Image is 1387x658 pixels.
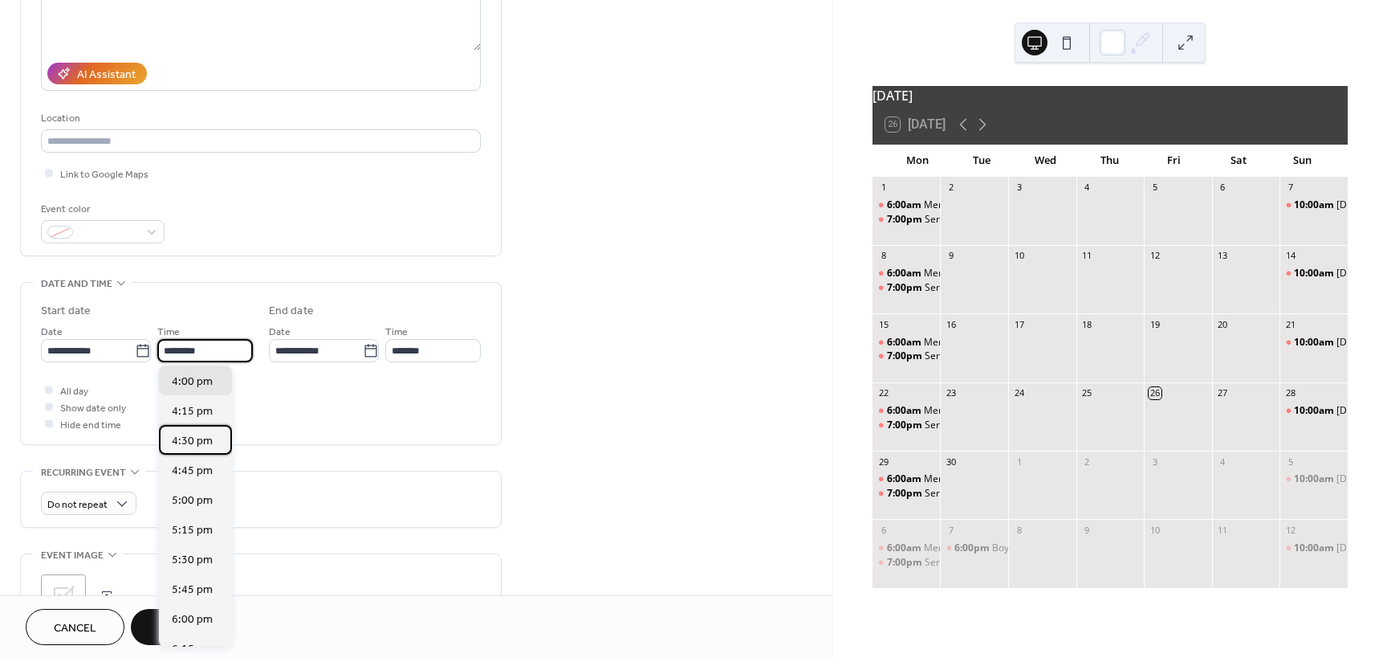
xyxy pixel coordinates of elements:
div: Men's [DEMOGRAPHIC_DATA] Study [924,472,1087,486]
span: Do not repeat [47,496,108,514]
span: 6:00am [887,404,924,418]
span: Time [157,324,180,341]
div: Men's [DEMOGRAPHIC_DATA] Study [924,267,1087,280]
div: 26 [1149,387,1161,399]
div: Tue [950,145,1014,177]
div: 1 [1013,456,1025,468]
div: 5 [1284,456,1296,468]
div: 24 [1013,387,1025,399]
div: Men's [DEMOGRAPHIC_DATA] Study [924,336,1087,349]
div: Serenity Meeting [925,419,1001,432]
span: 10:00am [1294,404,1336,418]
div: AI Assistant [77,67,136,84]
div: 21 [1284,318,1296,330]
div: End date [269,303,314,320]
div: 8 [877,250,889,262]
div: Serenity Meeting [872,349,941,363]
span: 6:00am [887,472,924,486]
div: 6 [877,524,889,536]
div: 8 [1013,524,1025,536]
span: 6:00am [887,542,924,555]
div: Serenity Meeting [872,419,941,432]
div: Church Service [1279,336,1348,349]
div: 10 [1013,250,1025,262]
button: AI Assistant [47,63,147,84]
div: 25 [1081,387,1093,399]
button: Cancel [26,609,124,645]
span: Time [385,324,408,341]
div: Boy Scouts [992,542,1041,555]
div: 2 [945,182,957,194]
span: 6:15 pm [172,641,213,658]
div: 6 [1217,182,1229,194]
span: 5:45 pm [172,582,213,599]
div: 22 [877,387,889,399]
span: 7:00pm [887,213,925,227]
div: Men's Bible Study [872,198,941,212]
div: 23 [945,387,957,399]
div: 28 [1284,387,1296,399]
div: Serenity Meeting [872,213,941,227]
div: [DATE] [872,86,1348,105]
span: Link to Google Maps [60,166,148,183]
div: 3 [1013,182,1025,194]
div: 4 [1217,456,1229,468]
div: Men's Bible Study [872,404,941,418]
div: Church Service [1279,404,1348,418]
div: Serenity Meeting [925,349,1001,363]
div: 14 [1284,250,1296,262]
span: 7:00pm [887,487,925,501]
div: Serenity Meeting [872,281,941,295]
div: 4 [1081,182,1093,194]
span: Hide end time [60,417,121,434]
div: Men's Bible Study [872,336,941,349]
div: Event color [41,201,161,218]
span: 10:00am [1294,336,1336,349]
span: All day [60,383,88,400]
div: 17 [1013,318,1025,330]
span: 10:00am [1294,472,1336,486]
div: Serenity Meeting [925,487,1001,501]
div: Serenity Meeting [925,281,1001,295]
div: 16 [945,318,957,330]
div: Boy Scouts [940,542,1008,555]
span: 7:00pm [887,349,925,363]
div: Serenity Meeting [872,487,941,501]
div: 20 [1217,318,1229,330]
span: Date [269,324,291,341]
span: Cancel [54,620,96,637]
div: Men's [DEMOGRAPHIC_DATA] Study [924,198,1087,212]
div: 29 [877,456,889,468]
span: 7:00pm [887,556,925,570]
span: 6:00am [887,267,924,280]
div: 5 [1149,182,1161,194]
div: 7 [1284,182,1296,194]
div: Start date [41,303,91,320]
div: Men's Bible Study [872,267,941,280]
span: Show date only [60,400,126,417]
span: 10:00am [1294,267,1336,280]
span: Date and time [41,276,112,292]
span: 4:00 pm [172,374,213,390]
span: 7:00pm [887,419,925,432]
div: Serenity Meeting [925,556,1001,570]
div: 1 [877,182,889,194]
span: 4:30 pm [172,433,213,450]
div: 9 [945,250,957,262]
div: Sun [1271,145,1335,177]
div: 3 [1149,456,1161,468]
div: 2 [1081,456,1093,468]
span: Date [41,324,63,341]
div: Sat [1206,145,1271,177]
div: 7 [945,524,957,536]
div: 9 [1081,524,1093,536]
div: Church Service [1279,472,1348,486]
div: Church Service [1279,267,1348,280]
div: 15 [877,318,889,330]
div: Men's [DEMOGRAPHIC_DATA] Study [924,542,1087,555]
div: Church Service [1279,198,1348,212]
div: Men's Bible Study [872,472,941,486]
span: 7:00pm [887,281,925,295]
span: 6:00pm [954,542,992,555]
